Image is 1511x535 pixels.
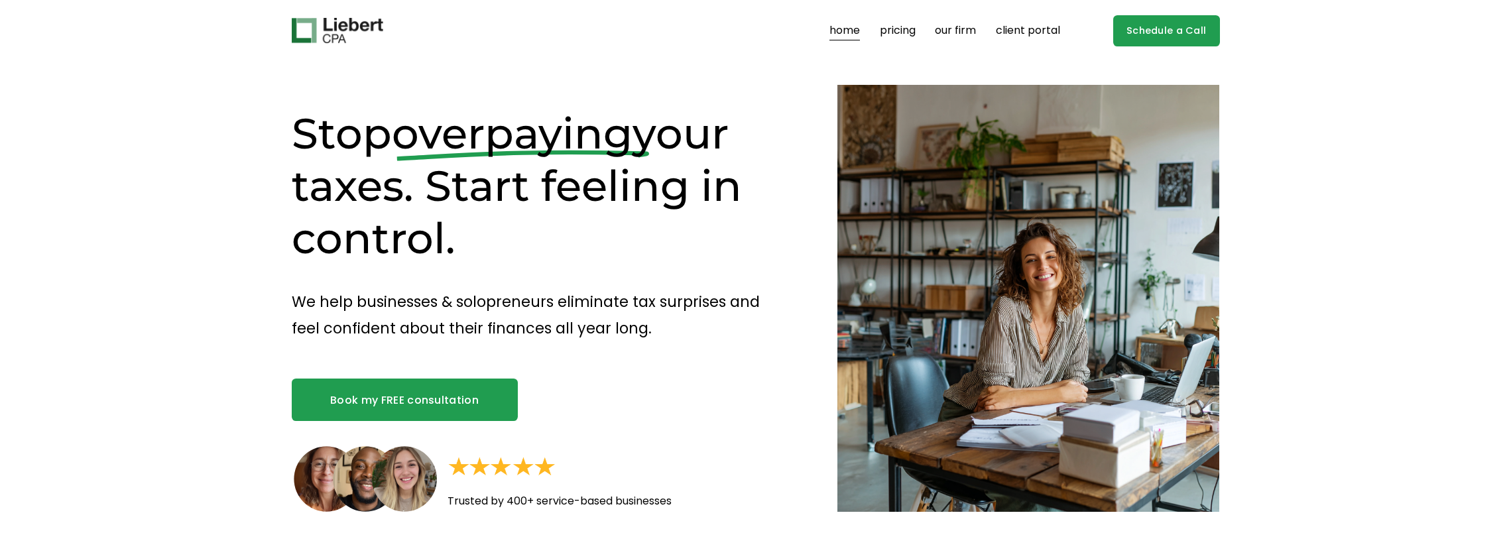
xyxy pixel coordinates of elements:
[996,20,1060,41] a: client portal
[392,107,633,159] span: overpaying
[292,107,791,265] h1: Stop your taxes. Start feeling in control.
[448,492,752,511] p: Trusted by 400+ service-based businesses
[292,18,383,43] img: Liebert CPA
[292,379,518,421] a: Book my FREE consultation
[829,20,860,41] a: home
[935,20,976,41] a: our firm
[1113,15,1220,46] a: Schedule a Call
[292,288,791,342] p: We help businesses & solopreneurs eliminate tax surprises and feel confident about their finances...
[880,20,916,41] a: pricing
